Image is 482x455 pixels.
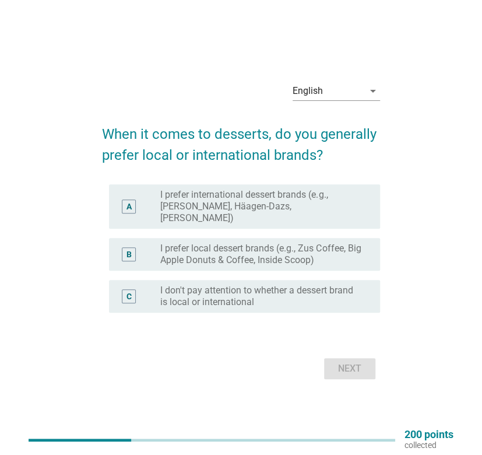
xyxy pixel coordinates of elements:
[160,285,361,308] label: I don't pay attention to whether a dessert brand is local or international
[404,440,453,450] p: collected
[126,290,132,303] div: C
[404,429,453,440] p: 200 points
[160,243,361,266] label: I prefer local dessert brands (e.g., Zus Coffee, Big Apple Donuts & Coffee, Inside Scoop)
[126,201,132,213] div: A
[126,249,132,261] div: B
[102,112,380,166] h2: When it comes to desserts, do you generally prefer local or international brands?
[366,84,380,98] i: arrow_drop_down
[293,86,323,96] div: English
[160,189,361,224] label: I prefer international dessert brands (e.g., [PERSON_NAME], Häagen-Dazs, [PERSON_NAME])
